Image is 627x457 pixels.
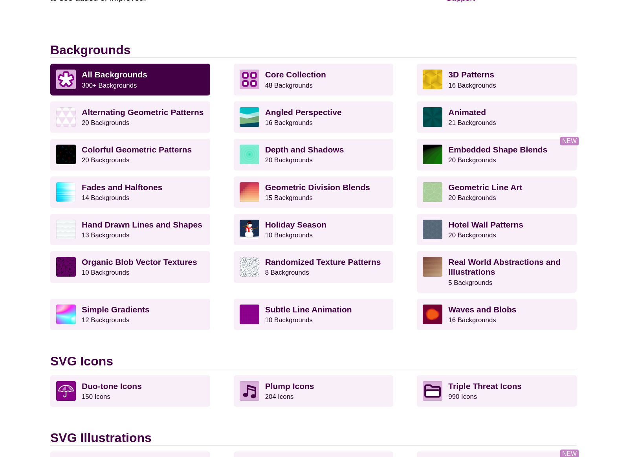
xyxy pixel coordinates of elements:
[448,382,522,391] strong: Triple Threat Icons
[417,101,577,133] a: Animated21 Backgrounds
[265,220,326,229] strong: Holiday Season
[448,305,516,314] strong: Waves and Blobs
[50,64,210,95] a: All Backgrounds 300+ Backgrounds
[82,269,129,276] small: 10 Backgrounds
[82,220,202,229] strong: Hand Drawn Lines and Shapes
[448,82,496,89] small: 16 Backgrounds
[82,231,129,239] small: 13 Backgrounds
[240,257,259,277] img: gray texture pattern on white
[265,257,381,266] strong: Randomized Texture Patterns
[234,375,394,407] a: Plump Icons204 Icons
[234,139,394,170] a: Depth and Shadows20 Backgrounds
[448,279,492,286] small: 5 Backgrounds
[82,145,192,154] strong: Colorful Geometric Patterns
[448,156,496,164] small: 20 Backgrounds
[50,430,577,446] h2: SVG Illustrations
[417,375,577,407] a: Triple Threat Icons990 Icons
[448,231,496,239] small: 20 Backgrounds
[265,231,313,239] small: 10 Backgrounds
[56,381,76,401] img: umbrella icon
[56,220,76,239] img: white subtle wave background
[417,214,577,245] a: Hotel Wall Patterns20 Backgrounds
[448,70,494,79] strong: 3D Patterns
[417,176,577,208] a: Geometric Line Art20 Backgrounds
[240,381,259,401] img: Musical note icon
[56,182,76,202] img: blue lights stretching horizontally over white
[423,257,442,277] img: wooden floor pattern
[448,393,477,400] small: 990 Icons
[234,299,394,330] a: Subtle Line Animation10 Backgrounds
[234,176,394,208] a: Geometric Division Blends15 Backgrounds
[265,382,314,391] strong: Plump Icons
[50,251,210,283] a: Organic Blob Vector Textures10 Backgrounds
[448,194,496,202] small: 20 Backgrounds
[234,251,394,283] a: Randomized Texture Patterns8 Backgrounds
[82,183,162,192] strong: Fades and Halftones
[423,145,442,164] img: green to black rings rippling away from corner
[240,107,259,127] img: abstract landscape with sky mountains and water
[417,299,577,330] a: Waves and Blobs16 Backgrounds
[56,145,76,164] img: a rainbow pattern of outlined geometric shapes
[423,182,442,202] img: geometric web of connecting lines
[82,305,150,314] strong: Simple Gradients
[265,393,294,400] small: 204 Icons
[448,316,496,324] small: 16 Backgrounds
[423,381,442,401] img: Folder icon
[56,257,76,277] img: Purple vector splotches
[240,305,259,324] img: a line grid with a slope perspective
[82,119,129,127] small: 20 Backgrounds
[50,139,210,170] a: Colorful Geometric Patterns20 Backgrounds
[423,70,442,89] img: fancy golden cube pattern
[50,354,577,369] h2: SVG Icons
[417,139,577,170] a: Embedded Shape Blends20 Backgrounds
[448,183,522,192] strong: Geometric Line Art
[82,108,203,117] strong: Alternating Geometric Patterns
[82,70,147,79] strong: All Backgrounds
[265,70,326,79] strong: Core Collection
[82,382,142,391] strong: Duo-tone Icons
[82,194,129,202] small: 14 Backgrounds
[265,194,313,202] small: 15 Backgrounds
[240,220,259,239] img: vector art snowman with black hat, branch arms, and carrot nose
[50,42,577,58] h2: Backgrounds
[234,101,394,133] a: Angled Perspective16 Backgrounds
[265,108,342,117] strong: Angled Perspective
[423,107,442,127] img: green rave light effect animated background
[265,145,344,154] strong: Depth and Shadows
[265,156,313,164] small: 20 Backgrounds
[82,257,197,266] strong: Organic Blob Vector Textures
[240,145,259,164] img: green layered rings within rings
[82,316,129,324] small: 12 Backgrounds
[50,299,210,330] a: Simple Gradients12 Backgrounds
[265,183,370,192] strong: Geometric Division Blends
[265,82,313,89] small: 48 Backgrounds
[82,156,129,164] small: 20 Backgrounds
[234,64,394,95] a: Core Collection 48 Backgrounds
[448,220,523,229] strong: Hotel Wall Patterns
[50,101,210,133] a: Alternating Geometric Patterns20 Backgrounds
[265,269,309,276] small: 8 Backgrounds
[50,375,210,407] a: Duo-tone Icons150 Icons
[417,64,577,95] a: 3D Patterns16 Backgrounds
[50,176,210,208] a: Fades and Halftones14 Backgrounds
[265,119,313,127] small: 16 Backgrounds
[240,182,259,202] img: red-to-yellow gradient large pixel grid
[56,107,76,127] img: light purple and white alternating triangle pattern
[82,82,137,89] small: 300+ Backgrounds
[265,305,352,314] strong: Subtle Line Animation
[423,305,442,324] img: various uneven centered blobs
[82,393,110,400] small: 150 Icons
[448,145,547,154] strong: Embedded Shape Blends
[265,316,313,324] small: 10 Backgrounds
[234,214,394,245] a: Holiday Season10 Backgrounds
[448,119,496,127] small: 21 Backgrounds
[56,305,76,324] img: colorful radial mesh gradient rainbow
[448,257,561,276] strong: Real World Abstractions and Illustrations
[423,220,442,239] img: intersecting outlined circles formation pattern
[417,251,577,293] a: Real World Abstractions and Illustrations5 Backgrounds
[448,108,486,117] strong: Animated
[50,214,210,245] a: Hand Drawn Lines and Shapes13 Backgrounds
